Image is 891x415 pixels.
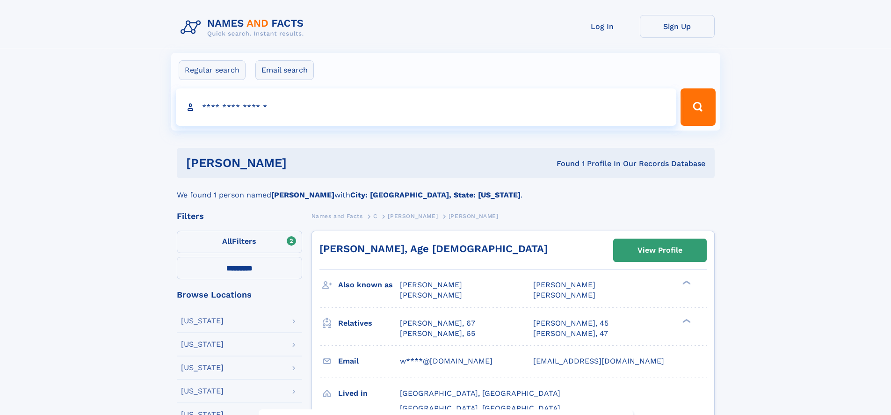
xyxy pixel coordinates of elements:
[533,280,595,289] span: [PERSON_NAME]
[680,280,691,286] div: ❯
[533,318,608,328] a: [PERSON_NAME], 45
[400,389,560,398] span: [GEOGRAPHIC_DATA], [GEOGRAPHIC_DATA]
[388,210,438,222] a: [PERSON_NAME]
[176,88,677,126] input: search input
[181,341,224,348] div: [US_STATE]
[400,291,462,299] span: [PERSON_NAME]
[637,240,682,261] div: View Profile
[681,88,715,126] button: Search Button
[186,157,422,169] h1: [PERSON_NAME]
[421,159,705,169] div: Found 1 Profile In Our Records Database
[338,277,400,293] h3: Also known as
[373,213,377,219] span: C
[338,353,400,369] h3: Email
[400,404,560,413] span: [GEOGRAPHIC_DATA], [GEOGRAPHIC_DATA]
[640,15,715,38] a: Sign Up
[533,357,664,365] span: [EMAIL_ADDRESS][DOMAIN_NAME]
[177,231,302,253] label: Filters
[179,60,246,80] label: Regular search
[271,190,334,199] b: [PERSON_NAME]
[373,210,377,222] a: C
[255,60,314,80] label: Email search
[181,317,224,325] div: [US_STATE]
[177,178,715,201] div: We found 1 person named with .
[338,386,400,401] h3: Lived in
[350,190,521,199] b: City: [GEOGRAPHIC_DATA], State: [US_STATE]
[181,364,224,371] div: [US_STATE]
[400,318,475,328] a: [PERSON_NAME], 67
[533,328,608,339] a: [PERSON_NAME], 47
[338,315,400,331] h3: Relatives
[400,328,475,339] a: [PERSON_NAME], 65
[565,15,640,38] a: Log In
[319,243,548,255] a: [PERSON_NAME], Age [DEMOGRAPHIC_DATA]
[400,280,462,289] span: [PERSON_NAME]
[177,212,302,220] div: Filters
[388,213,438,219] span: [PERSON_NAME]
[680,318,691,324] div: ❯
[222,237,232,246] span: All
[533,291,595,299] span: [PERSON_NAME]
[181,387,224,395] div: [US_STATE]
[177,15,311,40] img: Logo Names and Facts
[614,239,706,262] a: View Profile
[311,210,363,222] a: Names and Facts
[449,213,499,219] span: [PERSON_NAME]
[177,291,302,299] div: Browse Locations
